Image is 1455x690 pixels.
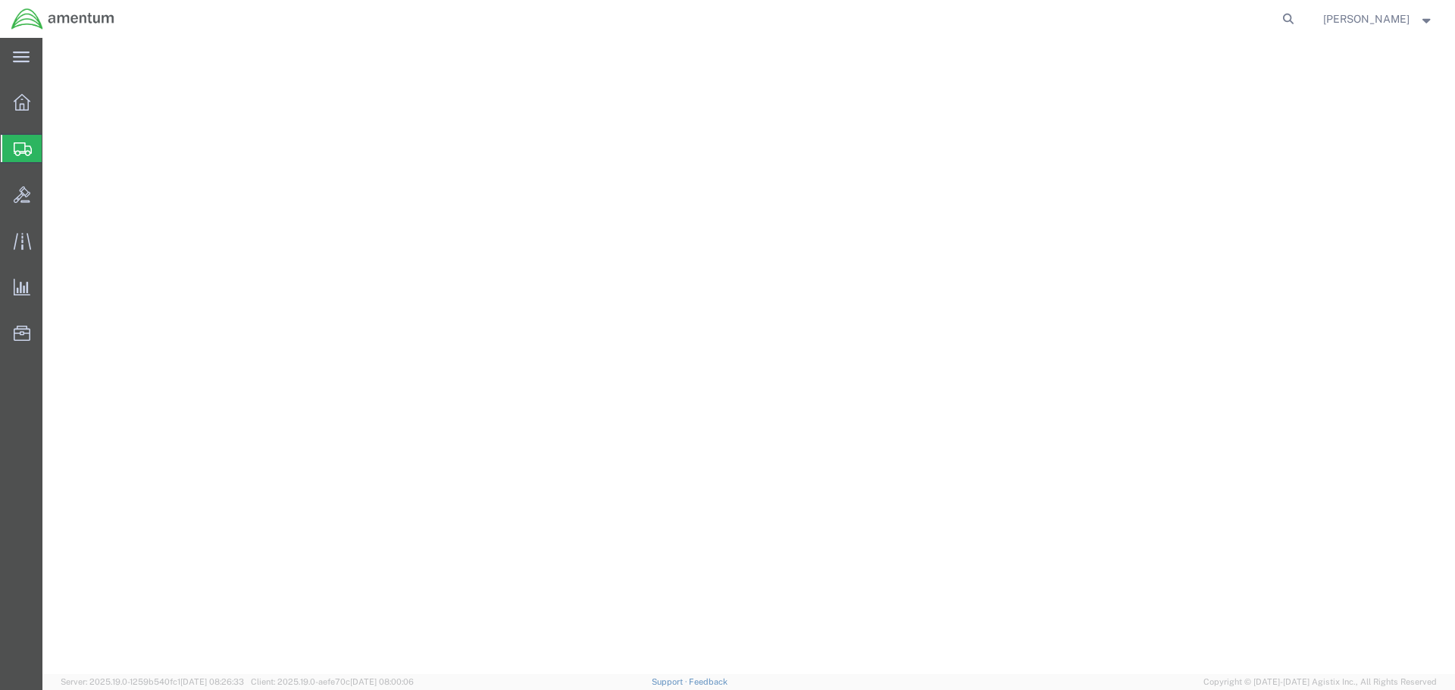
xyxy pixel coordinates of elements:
span: Copyright © [DATE]-[DATE] Agistix Inc., All Rights Reserved [1203,676,1437,688]
iframe: FS Legacy Container [42,38,1455,674]
span: [DATE] 08:26:33 [180,677,244,686]
a: Feedback [689,677,727,686]
span: Server: 2025.19.0-1259b540fc1 [61,677,244,686]
img: logo [11,8,115,30]
span: Steven Alcott [1323,11,1410,27]
span: Client: 2025.19.0-aefe70c [251,677,414,686]
button: [PERSON_NAME] [1322,10,1435,28]
a: Support [652,677,690,686]
span: [DATE] 08:00:06 [350,677,414,686]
